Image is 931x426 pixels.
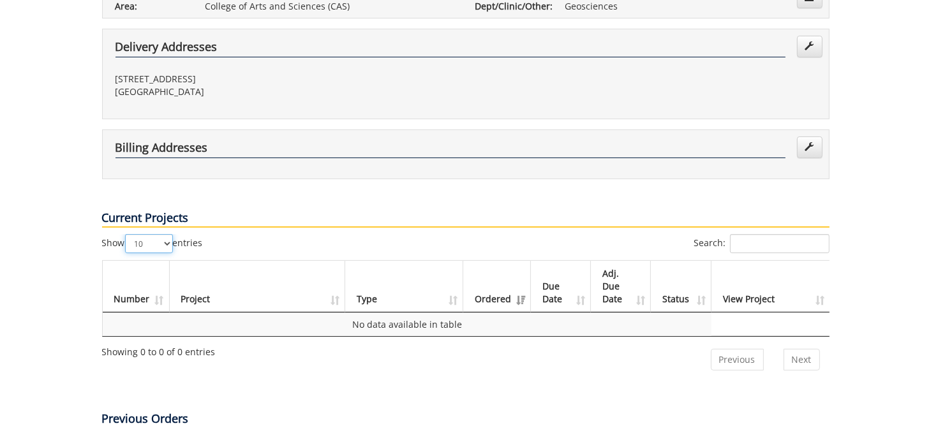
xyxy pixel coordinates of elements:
[115,41,786,57] h4: Delivery Addresses
[784,349,820,371] a: Next
[463,261,531,312] th: Ordered: activate to sort column ascending
[115,85,456,98] p: [GEOGRAPHIC_DATA]
[102,234,203,253] label: Show entries
[170,261,346,312] th: Project: activate to sort column ascending
[115,73,456,85] p: [STREET_ADDRESS]
[591,261,651,312] th: Adj. Due Date: activate to sort column ascending
[115,142,786,158] h4: Billing Addresses
[102,341,216,358] div: Showing 0 to 0 of 0 entries
[345,261,463,312] th: Type: activate to sort column ascending
[531,261,591,312] th: Due Date: activate to sort column ascending
[102,210,830,228] p: Current Projects
[694,234,830,253] label: Search:
[711,349,764,371] a: Previous
[797,136,823,158] a: Edit Addresses
[730,234,830,253] input: Search:
[797,36,823,57] a: Edit Addresses
[711,261,830,312] th: View Project: activate to sort column ascending
[103,312,712,336] td: No data available in table
[651,261,711,312] th: Status: activate to sort column ascending
[125,234,173,253] select: Showentries
[103,261,170,312] th: Number: activate to sort column ascending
